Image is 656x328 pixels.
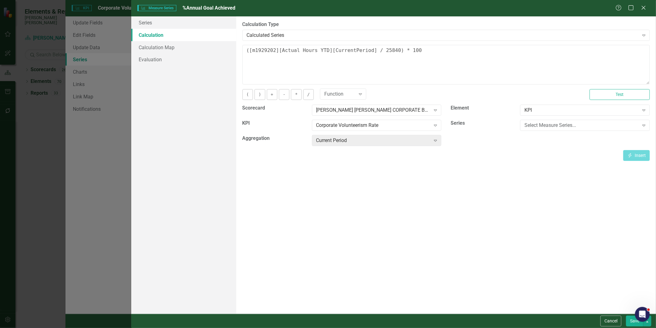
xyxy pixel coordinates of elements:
[590,89,650,100] button: Test
[242,105,307,112] label: Scorecard
[267,89,277,100] button: +
[600,316,621,326] button: Cancel
[316,122,431,129] div: Corporate Volunteerism Rate
[524,122,639,129] div: Select Measure Series...
[242,120,307,127] label: KPI
[635,307,650,322] iframe: Intercom live chat
[242,135,307,142] label: Aggregation
[137,5,176,11] span: Measure Series
[451,105,515,112] label: Element
[183,5,235,11] span: %Annual Goal Achieved
[623,150,650,161] button: Insert
[247,32,639,39] div: Calculated Series
[279,89,289,100] button: -
[324,91,355,98] div: Function
[316,107,431,114] div: [PERSON_NAME] [PERSON_NAME] CORPORATE Balanced Scorecard
[242,21,650,28] label: Calculation Type
[254,89,265,100] button: )
[242,45,650,84] textarea: ([m1929202][Actual Hours YTD][CurrentPeriod] / 25840) * 100
[524,107,639,114] div: KPI
[316,137,431,144] div: Current Period
[131,29,236,41] a: Calculation
[131,41,236,54] a: Calculation Map
[451,120,515,127] label: Series
[131,16,236,29] a: Series
[242,89,253,100] button: (
[303,89,314,100] button: /
[131,53,236,66] a: Evaluation
[626,316,643,326] button: Save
